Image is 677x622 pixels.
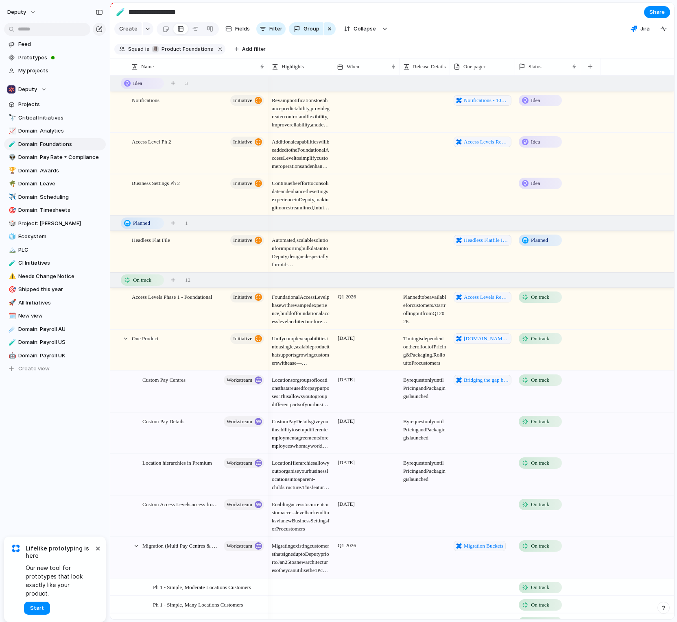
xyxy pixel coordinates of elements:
button: ☄️ [7,325,15,333]
span: Ecosystem [18,233,103,241]
a: Prototypes [4,52,106,64]
span: is [145,46,149,53]
button: 🧪 [114,6,127,19]
span: Projects [18,100,103,109]
button: is [144,45,151,54]
div: 🎯 [9,206,14,215]
span: On track [133,276,151,284]
span: Filter [269,25,282,33]
span: Additional capabilities will be added to the Foundational Access Level to simplify customer opera... [269,133,333,170]
span: Ph 1 - Simple, Moderate Locations Customers [153,582,251,592]
button: Dismiss [93,543,103,553]
div: 🧪 [9,139,14,149]
span: Notifications - 10M opportunities a day to delight customers [464,96,509,104]
a: Notifications - 10M opportunities a day to delight customers [454,95,511,106]
div: 🚀 [9,298,14,307]
button: Filter [256,22,286,35]
button: Deputy [4,83,106,96]
span: Domain: Payroll US [18,338,103,346]
button: initiative [230,178,264,189]
a: 🏔️PLC [4,244,106,256]
span: workstream [227,540,252,552]
a: Migration Buckets [454,541,506,551]
div: 🤖Domain: Payroll UK [4,350,106,362]
a: Bridging the gap between enterprise and premium - Location Hierarchies Pay Centers and Export [454,375,511,385]
button: 🎲 [7,220,15,228]
button: 🧊 [7,233,15,241]
span: Jira [640,25,650,33]
span: Collapse [354,25,376,33]
button: ⚠️ [7,272,15,281]
button: Fields [222,22,253,35]
span: Revamp notifications to enhance predictability, provide greater control and flexibility, improve ... [269,92,333,129]
span: workstream [227,374,252,386]
span: My projects [18,67,103,75]
span: On track [531,293,549,301]
span: By request only until Pricing and Packaging is launched [400,413,450,442]
span: initiative [233,178,252,189]
span: Custom Pay Details give you the ability to set up different employment agreements for employees w... [269,413,333,450]
span: Migrating existing customers that signed up to Deputy prior to Jan 25 to a new architecture so th... [269,537,333,574]
a: 🎲Project: [PERSON_NAME] [4,217,106,230]
a: 🧪CI Initiatives [4,257,106,269]
span: Domain: Awards [18,167,103,175]
a: 🎯Shipped this year [4,283,106,296]
div: 🏆 [9,166,14,175]
span: CI Initiatives [18,259,103,267]
div: ✈️ [9,192,14,202]
span: Highlights [282,63,304,71]
a: Access Levels Revamp One Pager [454,137,511,147]
button: initiative [230,137,264,147]
span: Planned [531,236,548,244]
button: workstream [224,375,264,385]
button: Share [644,6,670,18]
button: workstream [224,499,264,510]
span: 1 [185,219,188,227]
a: ✈️Domain: Scheduling [4,191,106,203]
span: Squad [128,46,144,53]
span: Idea [531,138,540,146]
span: Release Details [413,63,446,71]
span: Access Levels Phase 1 - Foundational [132,292,212,301]
button: Collapse [339,22,380,35]
span: Domain: Leave [18,180,103,188]
span: Planned to be available for customers / start rolling out from Q1 2026. [400,289,450,326]
button: 🧪 [7,259,15,267]
button: workstream [224,416,264,427]
div: 🧊 [9,232,14,241]
span: Custom Pay Centres [142,375,186,384]
button: 🤖 [7,352,15,360]
button: initiative [230,95,264,106]
button: 🗓️ [7,312,15,320]
a: [DOMAIN_NAME][URL] [454,333,511,344]
a: 🗓️New view [4,310,106,322]
div: 🌴Domain: Leave [4,178,106,190]
span: When [347,63,359,71]
div: 🧪Domain: Foundations [4,138,106,150]
span: Location hierarchies in Premium [142,458,212,467]
button: initiative [230,333,264,344]
button: Jira [627,23,653,35]
span: Start [30,604,44,612]
span: initiative [233,291,252,303]
span: Project: [PERSON_NAME] [18,220,103,228]
div: ☄️Domain: Payroll AU [4,323,106,335]
span: Product Foundations [162,46,213,53]
span: By request only until Pricing and Packaging is launched [400,455,450,483]
span: Planned [133,219,150,227]
span: Locations or groups of locations that are used for pay purposes. This allows you to group differe... [269,372,333,409]
div: 🚀All Initiatives [4,297,106,309]
span: Idea [133,79,142,87]
span: On track [531,500,549,509]
span: Access Levels Revamp One Pager [464,138,509,146]
button: 🎯 [7,285,15,294]
a: 🧊Ecosystem [4,231,106,243]
span: On track [531,459,549,467]
span: One pager [463,63,485,71]
span: On track [531,601,549,609]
